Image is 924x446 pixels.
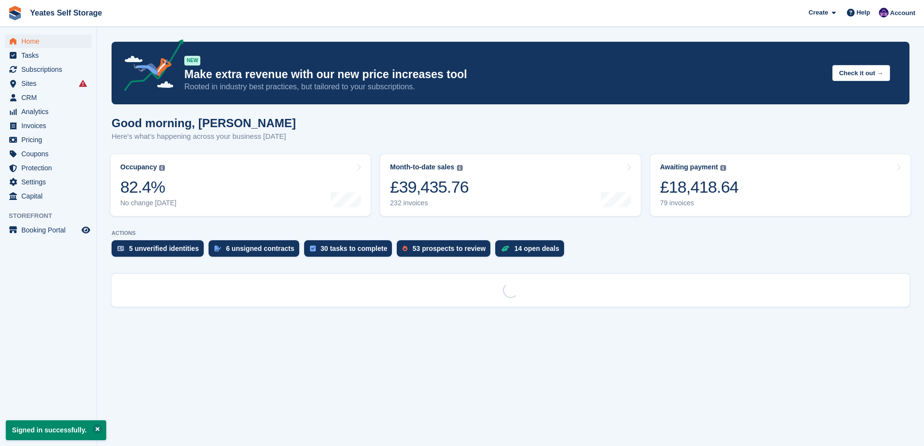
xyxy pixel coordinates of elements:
[26,5,106,21] a: Yeates Self Storage
[21,133,80,147] span: Pricing
[495,240,569,262] a: 14 open deals
[390,199,469,207] div: 232 invoices
[120,163,157,171] div: Occupancy
[390,163,454,171] div: Month-to-date sales
[380,154,640,216] a: Month-to-date sales £39,435.76 232 invoices
[8,6,22,20] img: stora-icon-8386f47178a22dfd0bd8f6a31ec36ba5ce8667c1dd55bd0f319d3a0aa187defe.svg
[5,161,92,175] a: menu
[21,175,80,189] span: Settings
[21,49,80,62] span: Tasks
[457,165,463,171] img: icon-info-grey-7440780725fd019a000dd9b08b2336e03edf1995a4989e88bcd33f0948082b44.svg
[5,91,92,104] a: menu
[5,119,92,132] a: menu
[129,245,199,252] div: 5 unverified identities
[120,199,177,207] div: No change [DATE]
[5,105,92,118] a: menu
[116,39,184,95] img: price-adjustments-announcement-icon-8257ccfd72463d97f412b2fc003d46551f7dbcb40ab6d574587a9cd5c0d94...
[390,177,469,197] div: £39,435.76
[660,199,739,207] div: 79 invoices
[21,63,80,76] span: Subscriptions
[209,240,304,262] a: 6 unsigned contracts
[5,175,92,189] a: menu
[112,230,909,236] p: ACTIONS
[514,245,559,252] div: 14 open deals
[159,165,165,171] img: icon-info-grey-7440780725fd019a000dd9b08b2336e03edf1995a4989e88bcd33f0948082b44.svg
[660,177,739,197] div: £18,418.64
[412,245,486,252] div: 53 prospects to review
[21,77,80,90] span: Sites
[112,116,296,130] h1: Good morning, [PERSON_NAME]
[403,246,407,251] img: prospect-51fa495bee0391a8d652442698ab0144808aea92771e9ea1ae160a38d050c398.svg
[21,147,80,161] span: Coupons
[5,133,92,147] a: menu
[21,223,80,237] span: Booking Portal
[184,82,825,92] p: Rooted in industry best practices, but tailored to your subscriptions.
[184,67,825,82] p: Make extra revenue with our new price increases tool
[5,147,92,161] a: menu
[5,77,92,90] a: menu
[21,189,80,203] span: Capital
[9,211,97,221] span: Storefront
[890,8,915,18] span: Account
[79,80,87,87] i: Smart entry sync failures have occurred
[21,91,80,104] span: CRM
[21,161,80,175] span: Protection
[321,245,388,252] div: 30 tasks to complete
[111,154,371,216] a: Occupancy 82.4% No change [DATE]
[120,177,177,197] div: 82.4%
[21,34,80,48] span: Home
[857,8,870,17] span: Help
[21,105,80,118] span: Analytics
[501,245,509,252] img: deal-1b604bf984904fb50ccaf53a9ad4b4a5d6e5aea283cecdc64d6e3604feb123c2.svg
[304,240,397,262] a: 30 tasks to complete
[650,154,910,216] a: Awaiting payment £18,418.64 79 invoices
[832,65,890,81] button: Check it out →
[117,246,124,251] img: verify_identity-adf6edd0f0f0b5bbfe63781bf79b02c33cf7c696d77639b501bdc392416b5a36.svg
[5,189,92,203] a: menu
[310,246,316,251] img: task-75834270c22a3079a89374b754ae025e5fb1db73e45f91037f5363f120a921f8.svg
[6,420,106,440] p: Signed in successfully.
[112,131,296,142] p: Here's what's happening across your business [DATE]
[5,34,92,48] a: menu
[660,163,718,171] div: Awaiting payment
[80,224,92,236] a: Preview store
[5,49,92,62] a: menu
[112,240,209,262] a: 5 unverified identities
[184,56,200,66] div: NEW
[5,63,92,76] a: menu
[720,165,726,171] img: icon-info-grey-7440780725fd019a000dd9b08b2336e03edf1995a4989e88bcd33f0948082b44.svg
[214,246,221,251] img: contract_signature_icon-13c848040528278c33f63329250d36e43548de30e8caae1d1a13099fd9432cc5.svg
[226,245,294,252] div: 6 unsigned contracts
[397,240,495,262] a: 53 prospects to review
[21,119,80,132] span: Invoices
[879,8,889,17] img: Jane
[5,223,92,237] a: menu
[809,8,828,17] span: Create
